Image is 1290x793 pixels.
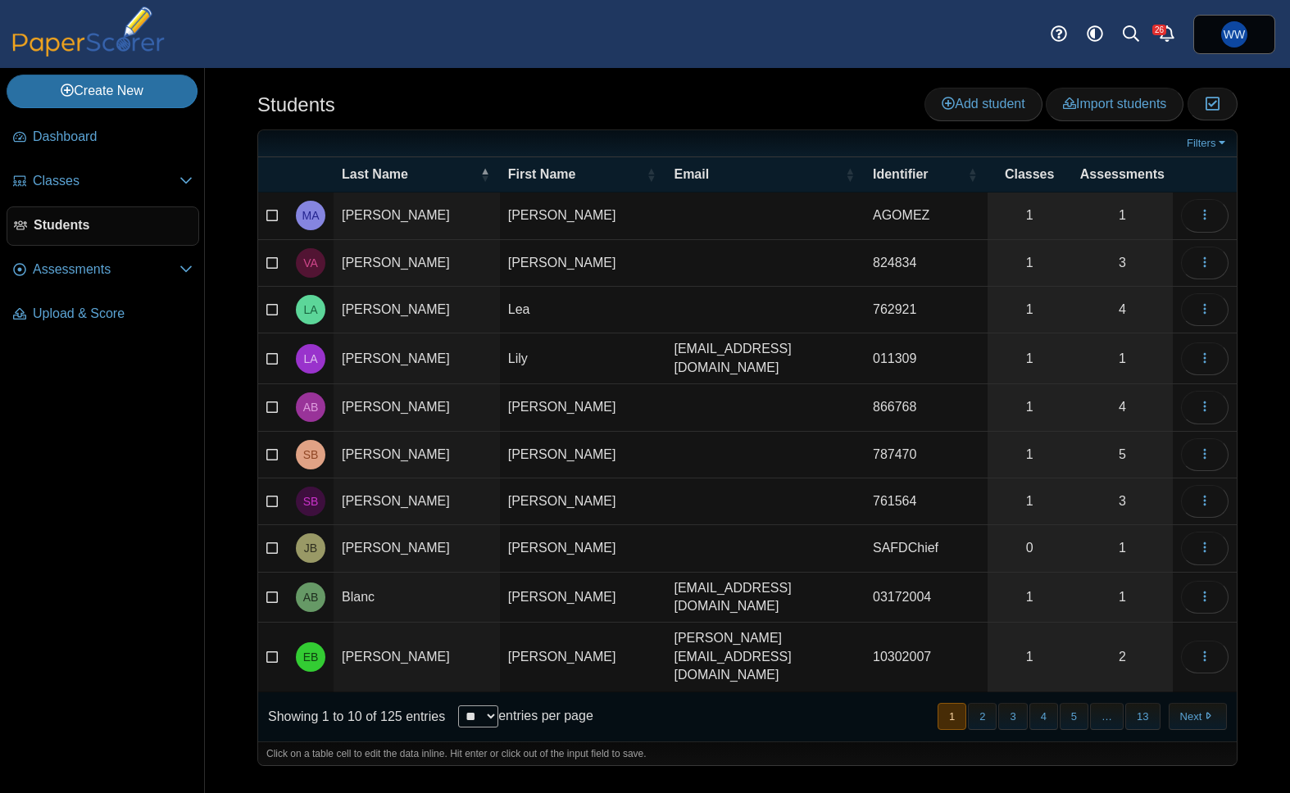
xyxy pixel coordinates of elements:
[865,287,988,333] td: 762921
[988,384,1072,430] a: 1
[1029,703,1058,730] button: 4
[33,261,179,279] span: Assessments
[334,525,500,572] td: [PERSON_NAME]
[1125,703,1160,730] button: 13
[1046,88,1183,120] a: Import students
[508,167,576,181] span: First Name
[865,240,988,287] td: 824834
[33,128,193,146] span: Dashboard
[665,623,865,691] td: [PERSON_NAME][EMAIL_ADDRESS][DOMAIN_NAME]
[674,167,709,181] span: Email
[500,384,666,431] td: [PERSON_NAME]
[7,251,199,290] a: Assessments
[1072,287,1173,333] a: 4
[303,591,319,603] span: Adrian Blanc
[1072,384,1173,430] a: 4
[1080,167,1165,181] span: Assessments
[865,525,988,572] td: SAFDChief
[303,449,319,460] span: Sophia Baldazo
[303,304,317,315] span: Lea Arzola
[500,432,666,478] td: [PERSON_NAME]
[334,432,500,478] td: [PERSON_NAME]
[873,167,929,181] span: Identifier
[500,287,666,333] td: Lea
[988,432,1072,478] a: 1
[7,206,199,246] a: Students
[1072,623,1173,691] a: 2
[865,193,988,239] td: AGOMEZ
[924,88,1042,120] a: Add student
[1183,135,1233,152] a: Filters
[303,401,319,413] span: Ashton Bain
[1149,16,1185,52] a: Alerts
[968,703,997,730] button: 2
[334,573,500,623] td: Blanc
[334,287,500,333] td: [PERSON_NAME]
[500,525,666,572] td: [PERSON_NAME]
[304,542,317,554] span: James Bennett
[988,623,1072,691] a: 1
[334,333,500,384] td: [PERSON_NAME]
[303,353,317,365] span: Lily Ayala
[988,333,1072,383] a: 1
[988,573,1072,623] a: 1
[500,573,666,623] td: [PERSON_NAME]
[938,703,966,730] button: 1
[665,573,865,623] td: [EMAIL_ADDRESS][DOMAIN_NAME]
[7,45,170,59] a: PaperScorer
[342,167,408,181] span: Last Name
[334,623,500,691] td: [PERSON_NAME]
[498,709,593,723] label: entries per page
[988,193,1072,238] a: 1
[500,478,666,525] td: [PERSON_NAME]
[33,172,179,190] span: Classes
[500,623,666,691] td: [PERSON_NAME]
[34,216,192,234] span: Students
[500,333,666,384] td: Lily
[1072,240,1173,286] a: 3
[7,75,198,107] a: Create New
[1063,97,1166,111] span: Import students
[334,240,500,287] td: [PERSON_NAME]
[7,162,199,202] a: Classes
[258,741,1237,766] div: Click on a table cell to edit the data inline. Hit enter or click out of the input field to save.
[303,651,319,663] span: Elisabeth Bradski
[865,432,988,478] td: 787470
[1169,703,1227,730] button: Next
[865,573,988,623] td: 03172004
[865,333,988,384] td: 011309
[1193,15,1275,54] a: William Whitney
[1072,478,1173,524] a: 3
[258,692,445,741] div: Showing 1 to 10 of 125 entries
[988,478,1072,524] a: 1
[302,210,320,221] span: Marcela Alzate-Gomez
[1072,432,1173,478] a: 5
[1005,167,1055,181] span: Classes
[7,7,170,57] img: PaperScorer
[334,384,500,431] td: [PERSON_NAME]
[988,525,1072,571] a: 0
[865,384,988,431] td: 866768
[845,157,855,192] span: Email : Activate to sort
[1060,703,1088,730] button: 5
[665,333,865,384] td: [EMAIL_ADDRESS][DOMAIN_NAME]
[998,703,1027,730] button: 3
[646,157,656,192] span: First Name : Activate to sort
[1072,333,1173,383] a: 1
[303,257,318,269] span: Vanessa Andrade
[500,193,666,239] td: [PERSON_NAME]
[334,193,500,239] td: [PERSON_NAME]
[500,240,666,287] td: [PERSON_NAME]
[1072,525,1173,571] a: 1
[1221,21,1247,48] span: William Whitney
[334,478,500,525] td: [PERSON_NAME]
[7,118,199,157] a: Dashboard
[1072,193,1173,238] a: 1
[988,240,1072,286] a: 1
[1090,703,1124,730] span: …
[942,97,1024,111] span: Add student
[1224,29,1245,40] span: William Whitney
[865,478,988,525] td: 761564
[988,287,1072,333] a: 1
[968,157,978,192] span: Identifier : Activate to sort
